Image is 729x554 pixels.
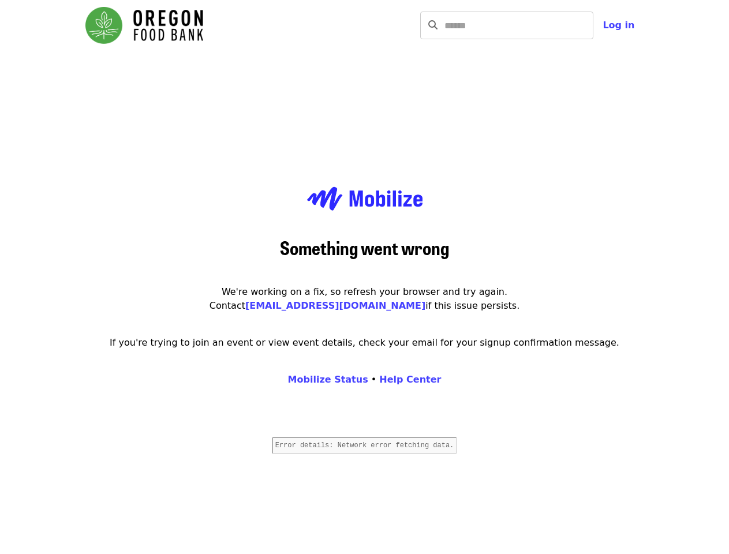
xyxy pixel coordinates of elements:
input: Search [444,12,593,39]
span: If you're trying to join an event or view event details, check your email for your signup confirm... [110,337,619,348]
span: • [288,374,442,385]
a: Mobilize Status [288,374,368,385]
span: Contact if this issue persists. [210,300,520,311]
a: Help Center [379,374,441,385]
img: logo [307,174,423,223]
span: Something went wrong [280,234,449,261]
span: We're working on a fix, so refresh your browser and try again. [222,286,507,297]
i: search icon [428,20,438,31]
span: Log in [603,20,634,31]
a: [EMAIL_ADDRESS][DOMAIN_NAME] [245,300,425,311]
button: Log in [593,14,644,37]
img: Oregon Food Bank - Home [85,7,203,44]
pre: Error details: Network error fetching data. [272,437,457,454]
